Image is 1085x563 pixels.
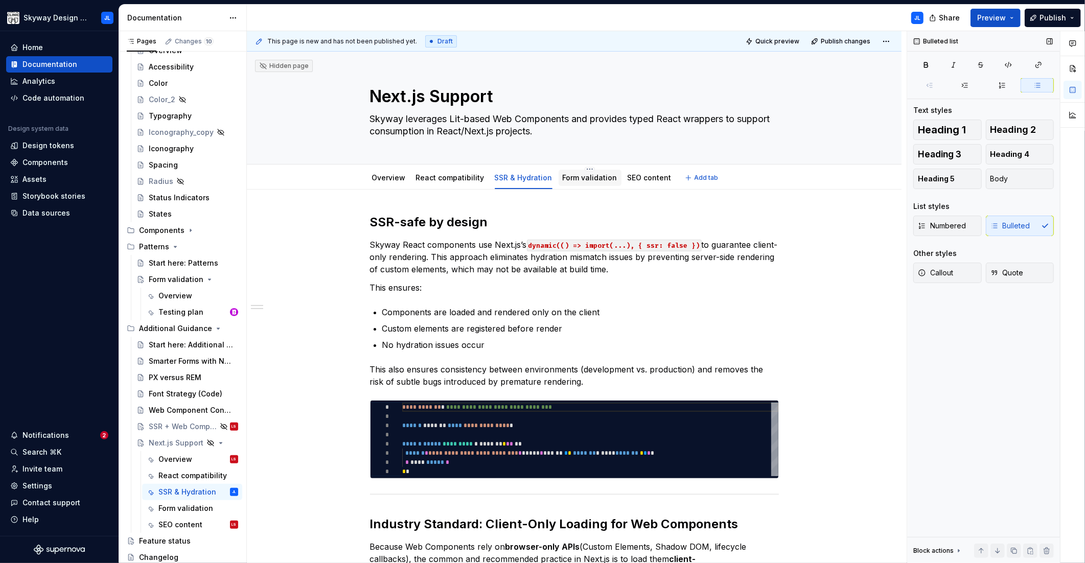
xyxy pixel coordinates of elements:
[149,258,218,268] div: Start here: Patterns
[416,173,484,182] a: React compatibility
[990,268,1024,278] span: Quote
[22,208,70,218] div: Data sources
[232,454,237,464] div: LS
[913,169,982,189] button: Heading 5
[505,542,580,552] strong: browser-only APIs
[132,173,242,190] a: Radius
[6,444,112,460] button: Search ⌘K
[918,149,961,159] span: Heading 3
[232,520,237,530] div: LS
[22,174,47,184] div: Assets
[755,37,799,45] span: Quick preview
[158,520,202,530] div: SEO content
[808,34,875,49] button: Publish changes
[2,7,117,29] button: Skyway Design SystemJL
[132,206,242,222] a: States
[149,356,233,366] div: Smarter Forms with Native Validation APIs
[22,76,55,86] div: Analytics
[149,160,178,170] div: Spacing
[139,225,184,236] div: Components
[743,34,804,49] button: Quick preview
[22,42,43,53] div: Home
[412,167,489,188] div: React compatibility
[22,464,62,474] div: Invite team
[149,274,203,285] div: Form validation
[230,308,238,316] img: Bobby Davis
[132,271,242,288] a: Form validation
[132,255,242,271] a: Start here: Patterns
[527,240,702,251] code: dynamic(() => import(...), { ssr: false })
[6,90,112,106] a: Code automation
[22,430,69,440] div: Notifications
[370,516,779,532] h2: Industry Standard: Client-Only Loading for Web Components
[986,263,1054,283] button: Quote
[139,552,178,562] div: Changelog
[267,37,417,45] span: This page is new and has not been published yet.
[132,75,242,91] a: Color
[368,167,410,188] div: Overview
[924,9,966,27] button: Share
[624,167,676,188] div: SEO content
[142,517,242,533] a: SEO contentLS
[149,372,201,383] div: PX versus REM
[939,13,960,23] span: Share
[382,306,779,318] p: Components are loaded and rendered only on the client
[695,174,719,182] span: Add tab
[158,454,192,464] div: Overview
[158,291,192,301] div: Overview
[913,144,982,165] button: Heading 3
[149,144,194,154] div: Iconography
[259,62,309,70] div: Hidden page
[382,339,779,351] p: No hydration issues occur
[370,214,779,230] h2: SSR-safe by design
[986,144,1054,165] button: Heading 4
[123,320,242,337] div: Additional Guidance
[132,353,242,369] a: Smarter Forms with Native Validation APIs
[6,511,112,528] button: Help
[986,169,1054,189] button: Body
[142,304,242,320] a: Testing planBobby Davis
[7,12,19,24] img: 7d2f9795-fa08-4624-9490-5a3f7218a56a.png
[370,281,779,294] p: This ensures:
[913,248,957,259] div: Other styles
[149,62,194,72] div: Accessibility
[127,37,156,45] div: Pages
[913,547,954,555] div: Block actions
[158,471,227,481] div: React compatibility
[132,386,242,402] a: Font Strategy (Code)
[990,125,1036,135] span: Heading 2
[132,190,242,206] a: Status Indicators
[158,503,213,513] div: Form validation
[22,514,39,525] div: Help
[132,435,242,451] a: Next.js Support
[6,427,112,443] button: Notifications2
[918,221,966,231] span: Numbered
[918,125,966,135] span: Heading 1
[149,111,192,121] div: Typography
[6,154,112,171] a: Components
[132,140,242,157] a: Iconography
[232,421,237,432] div: LS
[34,545,85,555] a: Supernova Logo
[149,405,233,415] div: Web Component Console Errors
[6,56,112,73] a: Documentation
[563,173,617,182] a: Form validation
[22,498,80,508] div: Contact support
[123,222,242,239] div: Components
[913,216,982,236] button: Numbered
[149,209,172,219] div: States
[6,171,112,187] a: Assets
[368,84,777,109] textarea: Next.js Support
[6,205,112,221] a: Data sources
[149,193,210,203] div: Status Indicators
[8,125,68,133] div: Design system data
[821,37,870,45] span: Publish changes
[977,13,1006,23] span: Preview
[22,59,77,69] div: Documentation
[495,173,552,182] a: SSR & Hydration
[149,421,217,432] div: SSR + Web Components
[6,495,112,511] button: Contact support
[1025,9,1081,27] button: Publish
[175,37,214,45] div: Changes
[139,536,191,546] div: Feature status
